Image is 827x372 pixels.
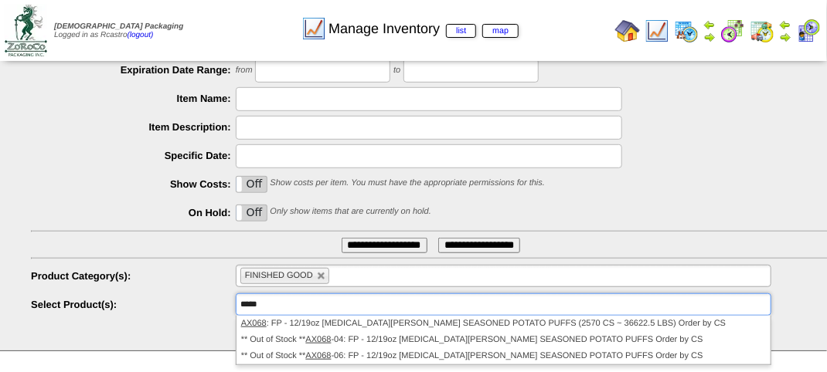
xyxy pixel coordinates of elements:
img: calendarcustomer.gif [796,19,821,43]
label: Expiration Date Range: [31,64,236,76]
label: Specific Date: [31,150,236,161]
img: arrowright.gif [779,31,791,43]
img: arrowright.gif [703,31,716,43]
em: AX068 [306,351,332,360]
a: list [446,24,476,38]
span: FINISHED GOOD [245,271,313,280]
img: arrowleft.gif [703,19,716,31]
li: ** Out of Stock ** -04: FP - 12/19oz [MEDICAL_DATA][PERSON_NAME] SEASONED POTATO PUFFS Order by CS [237,332,771,348]
label: Show Costs: [31,178,236,190]
img: arrowleft.gif [779,19,791,31]
span: to [393,66,400,76]
label: Off [237,205,267,221]
img: calendarinout.gif [750,19,774,43]
img: calendarblend.gif [720,19,745,43]
label: Product Category(s): [31,270,236,282]
span: Only show items that are currently on hold. [270,208,431,217]
li: : FP - 12/19oz [MEDICAL_DATA][PERSON_NAME] SEASONED POTATO PUFFS (2570 CS ~ 36622.5 LBS) Order by CS [237,316,771,332]
em: AX068 [306,335,332,344]
span: from [236,66,253,76]
label: On Hold: [31,207,236,218]
div: OnOff [236,176,267,193]
label: Item Description: [31,121,236,133]
span: Show costs per item. You must have the appropriate permissions for this. [270,179,545,188]
img: line_graph.gif [645,19,669,43]
label: Select Product(s): [31,299,236,310]
img: zoroco-logo-small.webp [5,5,47,56]
label: Item Name: [31,93,236,104]
span: [DEMOGRAPHIC_DATA] Packaging [54,22,183,31]
span: Manage Inventory [328,21,519,37]
div: OnOff [236,205,267,222]
li: ** Out of Stock ** -06: FP - 12/19oz [MEDICAL_DATA][PERSON_NAME] SEASONED POTATO PUFFS Order by CS [237,348,771,364]
span: Logged in as Rcastro [54,22,183,39]
a: map [482,24,519,38]
img: calendarprod.gif [674,19,699,43]
label: Off [237,177,267,192]
img: line_graph.gif [301,16,326,41]
a: (logout) [128,31,154,39]
em: AX068 [241,319,267,328]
